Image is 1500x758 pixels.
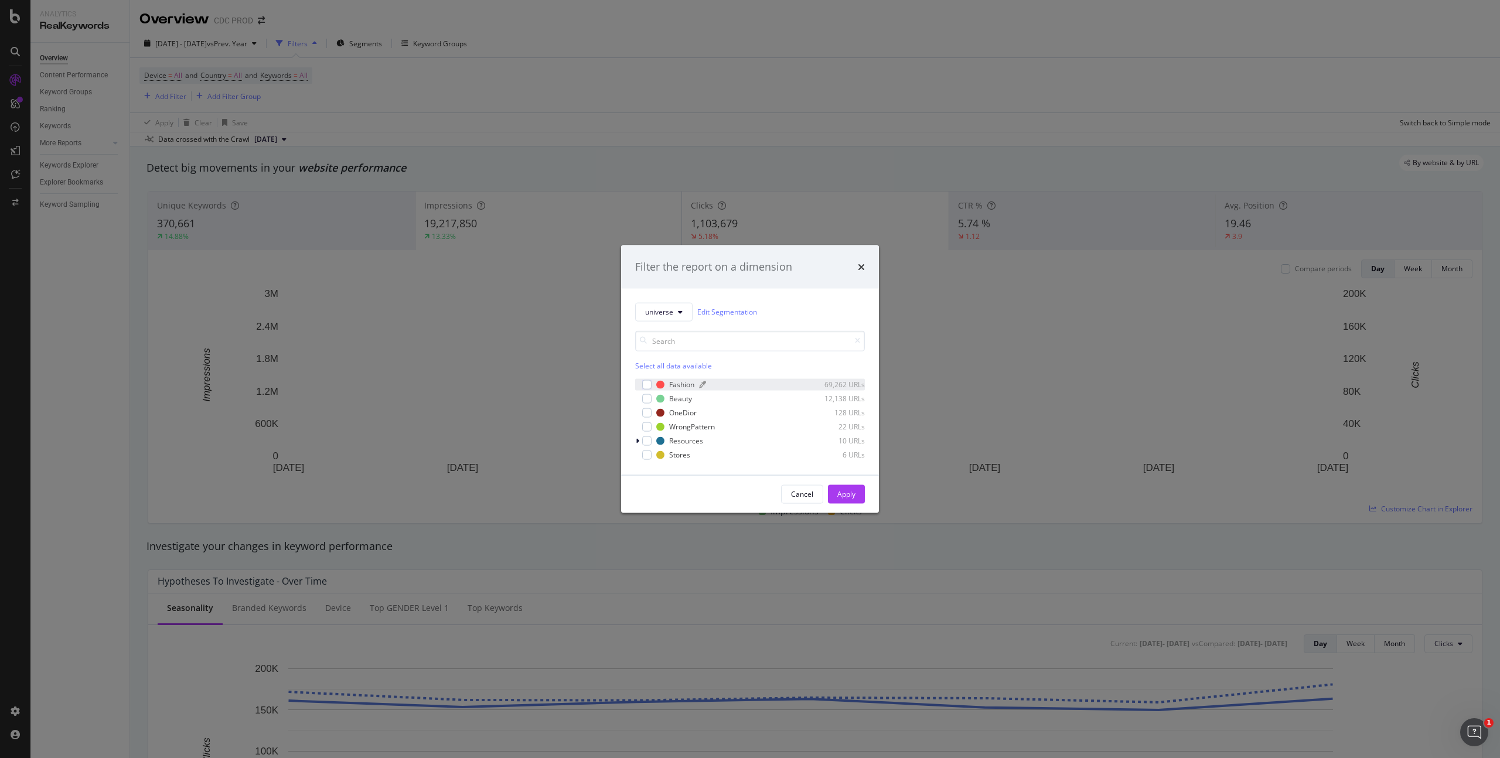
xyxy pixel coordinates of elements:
[807,380,865,390] div: 69,262 URLs
[669,450,690,460] div: Stores
[837,489,855,499] div: Apply
[807,408,865,418] div: 128 URLs
[791,489,813,499] div: Cancel
[669,422,715,432] div: WrongPattern
[697,306,757,318] a: Edit Segmentation
[669,408,697,418] div: OneDior
[807,436,865,446] div: 10 URLs
[635,360,865,370] div: Select all data available
[669,436,703,446] div: Resources
[807,422,865,432] div: 22 URLs
[828,484,865,503] button: Apply
[1484,718,1494,728] span: 1
[781,484,823,503] button: Cancel
[858,260,865,275] div: times
[635,330,865,351] input: Search
[807,394,865,404] div: 12,138 URLs
[635,260,792,275] div: Filter the report on a dimension
[621,245,879,513] div: modal
[669,394,692,404] div: Beauty
[669,380,694,390] div: Fashion
[635,302,693,321] button: universe
[1460,718,1488,746] iframe: Intercom live chat
[645,307,673,317] span: universe
[807,450,865,460] div: 6 URLs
